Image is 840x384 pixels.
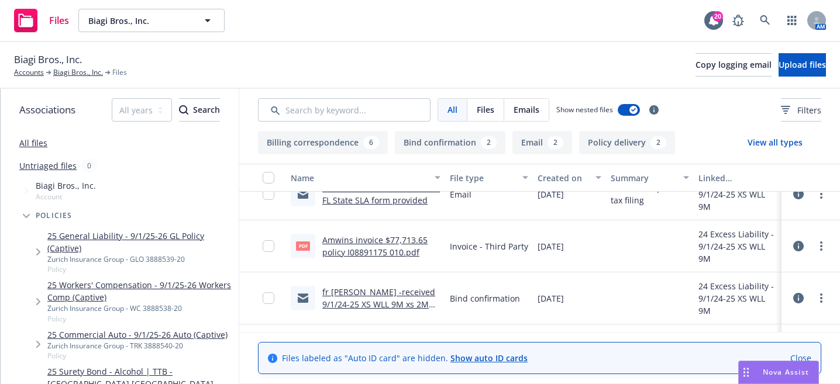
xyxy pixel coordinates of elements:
div: 20 [712,11,723,22]
div: 0 [81,159,97,172]
a: Close [790,352,811,364]
a: Accounts [14,67,44,78]
button: Email [512,131,572,154]
a: 25 Commercial Auto - 9/1/25-26 Auto (Captive) [47,328,228,341]
div: Name [291,172,428,184]
div: Zurich Insurance Group - GLO 3888539-20 [47,254,234,264]
span: Upload files [779,59,826,70]
button: Name [286,164,445,192]
span: pdf [296,241,310,250]
button: Billing correspondence [258,131,388,154]
span: [DATE] [538,188,564,200]
span: Associations [19,102,75,117]
button: Linked associations [694,164,782,192]
span: Show nested files [556,105,613,115]
div: 24 Excess Liability - 9/1/24-25 XS WLL 9M [698,228,777,265]
button: Summary [606,164,694,192]
input: Toggle Row Selected [263,240,274,252]
span: Files [112,67,127,78]
span: Nova Assist [763,367,809,377]
input: Toggle Row Selected [263,292,274,304]
button: Policy delivery [579,131,675,154]
button: Upload files [779,53,826,77]
button: Nova Assist [738,361,819,384]
div: Zurich Insurance Group - TRK 3888540-20 [47,341,228,351]
span: Biagi Bros., Inc. [36,179,96,192]
div: 24 Excess Liability - 9/1/24-25 XS WLL 9M [698,280,777,317]
a: Amwins invoice $77,713.65 policy I08891175 010.pdf [322,234,428,258]
a: Show auto ID cards [450,352,528,364]
span: Files labeled as "Auto ID card" are hidden. [282,352,528,364]
span: Filters [781,104,821,116]
a: Report a Bug [727,9,750,32]
span: Files [49,16,69,25]
button: Created on [533,164,606,192]
span: Filters [797,104,821,116]
a: 25 Workers' Compensation - 9/1/25-26 Workers Comp (Captive) [47,279,234,303]
div: 2 [650,136,666,149]
a: more [814,187,828,201]
a: Biagi Bros., Inc. [53,67,103,78]
div: Zurich Insurance Group - WC 3888538-20 [47,303,234,313]
button: Copy logging email [696,53,772,77]
a: All files [19,137,47,148]
div: Drag to move [739,361,753,383]
button: File type [445,164,533,192]
span: Emails [514,103,539,116]
a: Untriaged files [19,160,77,172]
a: Switch app [780,9,804,32]
div: Linked associations [698,172,777,184]
span: Email [450,188,471,200]
a: 25 General Liability - 9/1/25-26 GL Policy (Captive) [47,230,234,254]
input: Search by keyword... [258,98,431,122]
a: more [814,291,828,305]
div: Summary [611,172,676,184]
button: View all types [729,131,821,154]
span: Policy [47,264,234,274]
div: Created on [538,172,588,184]
button: Filters [781,98,821,122]
div: 2 [481,136,497,149]
div: Search [179,99,220,121]
span: Copy logging email [696,59,772,70]
span: Files [477,103,494,116]
span: Policy [47,351,228,361]
span: Bind confirmation [450,292,520,305]
a: Search [753,9,777,32]
input: Select all [263,172,274,184]
button: Bind confirmation [395,131,505,154]
a: Files [9,4,74,37]
span: Biagi Bros., Inc. [88,15,190,27]
span: All [447,103,457,116]
div: File type [450,172,515,184]
a: more [814,239,828,253]
a: fr [PERSON_NAME] -received 9/1/24-25 XS WLL 9M xs 2M binder and invoice.msg [322,286,435,322]
button: SearchSearch [179,98,220,122]
button: Biagi Bros., Inc. [78,9,225,32]
span: Policy [47,314,234,324]
div: 6 [363,136,379,149]
span: [DATE] [538,292,564,305]
span: Biagi Bros., Inc. [14,52,82,67]
span: Policies [36,212,73,219]
span: FL State Surpluses tax filing [611,182,689,206]
svg: Search [179,105,188,115]
span: [DATE] [538,240,564,252]
div: 2 [548,136,563,149]
span: Invoice - Third Party [450,240,528,252]
div: 24 Excess Liability - 9/1/24-25 XS WLL 9M [698,176,777,213]
span: Account [36,192,96,202]
input: Toggle Row Selected [263,188,274,200]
